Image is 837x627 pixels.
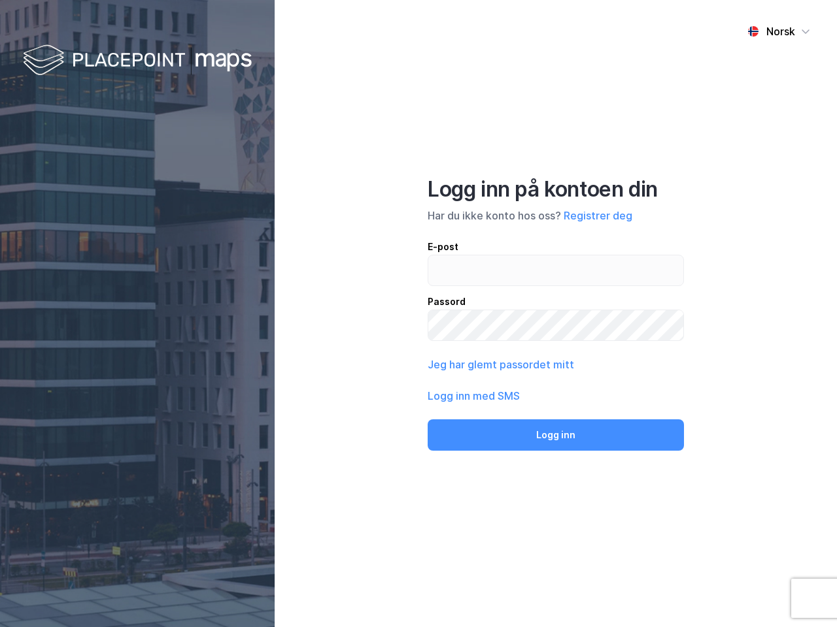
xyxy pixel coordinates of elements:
button: Registrer deg [564,208,632,223]
button: Logg inn med SMS [428,388,520,404]
div: Norsk [766,24,795,39]
button: Logg inn [428,419,684,451]
div: E-post [428,239,684,255]
img: logo-white.f07954bde2210d2a523dddb988cd2aa7.svg [23,42,252,80]
iframe: Chat Widget [772,564,837,627]
div: Passord [428,294,684,310]
div: Har du ikke konto hos oss? [428,208,684,223]
button: Jeg har glemt passordet mitt [428,357,574,372]
div: Logg inn på kontoen din [428,176,684,202]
